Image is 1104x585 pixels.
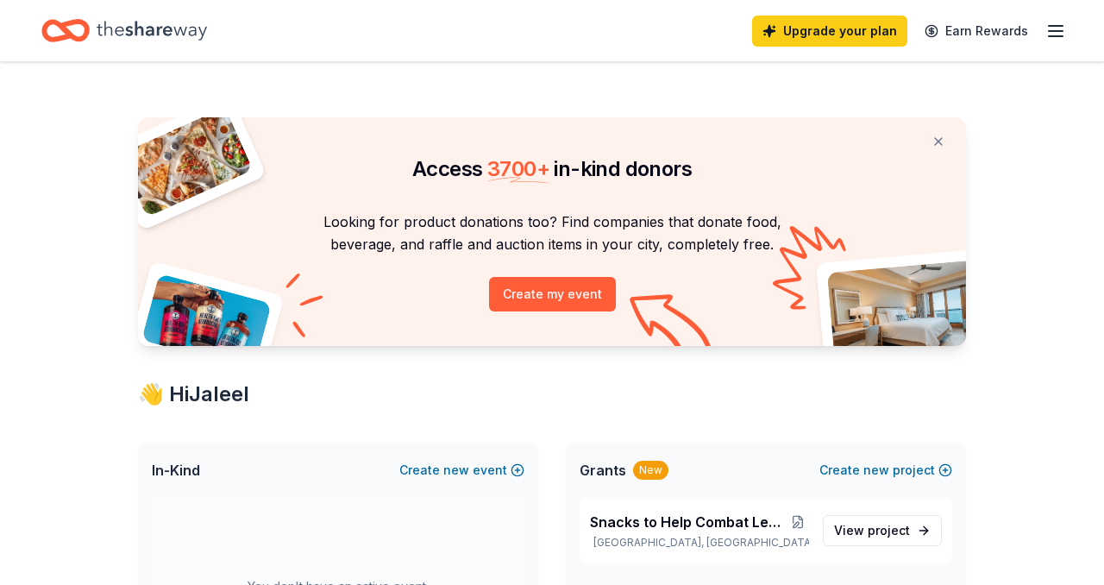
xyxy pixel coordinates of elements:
[152,460,200,481] span: In-Kind
[487,156,549,181] span: 3700 +
[823,515,942,546] a: View project
[580,460,626,481] span: Grants
[590,536,809,550] p: [GEOGRAPHIC_DATA], [GEOGRAPHIC_DATA]
[633,461,668,480] div: New
[819,460,952,481] button: Createnewproject
[443,460,469,481] span: new
[752,16,907,47] a: Upgrade your plan
[914,16,1038,47] a: Earn Rewards
[489,277,616,311] button: Create my event
[834,520,910,541] span: View
[412,156,692,181] span: Access in-kind donors
[590,512,786,532] span: Snacks to Help Combat Learning Struggles
[868,523,910,538] span: project
[630,294,716,359] img: Curvy arrow
[159,211,945,256] p: Looking for product donations too? Find companies that donate food, beverage, and raffle and auct...
[863,460,889,481] span: new
[119,107,254,217] img: Pizza
[399,460,524,481] button: Createnewevent
[138,381,966,408] div: 👋 Hi Jaleel
[41,10,207,51] a: Home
